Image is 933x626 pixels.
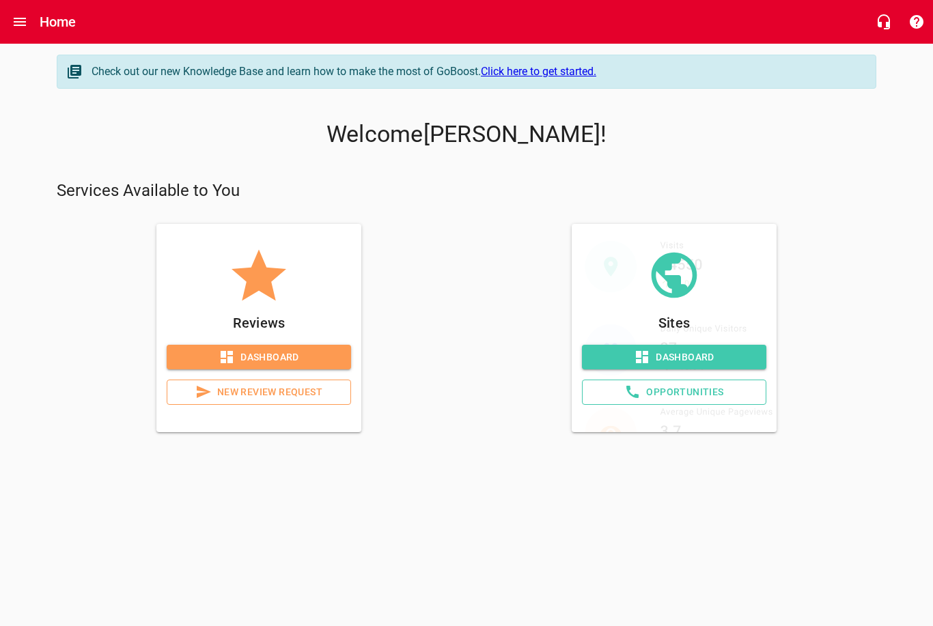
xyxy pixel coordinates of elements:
[867,5,900,38] button: Live Chat
[57,121,876,148] p: Welcome [PERSON_NAME] !
[900,5,933,38] button: Support Portal
[481,65,596,78] a: Click here to get started.
[582,312,766,334] p: Sites
[582,380,766,405] a: Opportunities
[167,345,351,370] a: Dashboard
[57,180,876,202] p: Services Available to You
[582,345,766,370] a: Dashboard
[167,380,351,405] a: New Review Request
[3,5,36,38] button: Open drawer
[178,384,339,401] span: New Review Request
[92,63,862,80] div: Check out our new Knowledge Base and learn how to make the most of GoBoost.
[167,312,351,334] p: Reviews
[178,349,340,366] span: Dashboard
[594,384,755,401] span: Opportunities
[593,349,755,366] span: Dashboard
[40,11,76,33] h6: Home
